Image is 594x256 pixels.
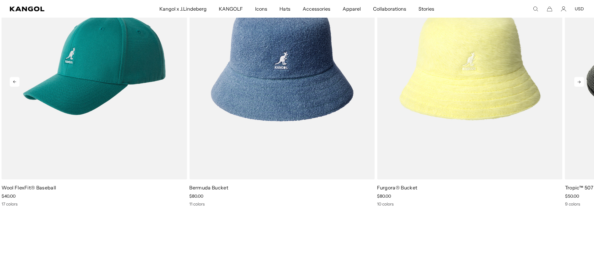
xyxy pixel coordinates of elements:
[377,201,563,207] div: 10 colors
[190,185,228,191] a: Bermuda Bucket
[533,6,539,12] summary: Search here
[377,185,418,191] a: Furgora® Bucket
[2,193,16,199] span: $40.00
[2,201,187,207] div: 17 colors
[561,6,567,12] a: Account
[377,193,391,199] span: $80.00
[575,6,584,12] button: USD
[10,6,105,11] a: Kangol
[565,193,579,199] span: $50.00
[2,185,56,191] a: Wool FlexFit® Baseball
[547,6,553,12] button: Cart
[190,193,204,199] span: $80.00
[190,201,375,207] div: 11 colors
